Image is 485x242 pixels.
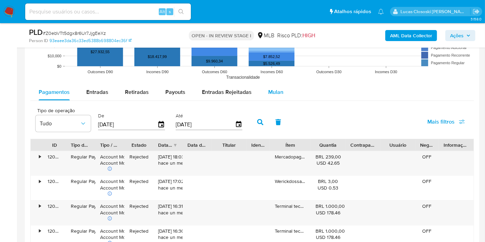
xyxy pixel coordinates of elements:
a: Notificações [378,9,384,14]
div: MLB [257,32,274,39]
b: Person ID [29,38,48,44]
button: AML Data Collector [385,30,437,41]
b: AML Data Collector [390,30,432,41]
p: lucas.clososki@mercadolivre.com [401,8,471,15]
span: Atalhos rápidos [334,8,371,15]
span: Alt [159,8,165,15]
a: 93eaee3da36c33ed5388b698804ec36f [49,38,132,44]
button: search-icon [174,7,188,17]
button: Ações [445,30,475,41]
span: Ações [450,30,464,41]
input: Pesquise usuários ou casos... [25,7,191,16]
a: Sair [473,8,480,15]
span: s [169,8,171,15]
b: PLD [29,27,43,38]
p: OPEN - IN REVIEW STAGE I [189,31,254,40]
span: # Z0ebVTt5dgx8r6Ur7JjgEeXz [43,30,106,37]
span: Risco PLD: [277,32,315,39]
span: HIGH [302,31,315,39]
span: 3.158.0 [471,16,482,22]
